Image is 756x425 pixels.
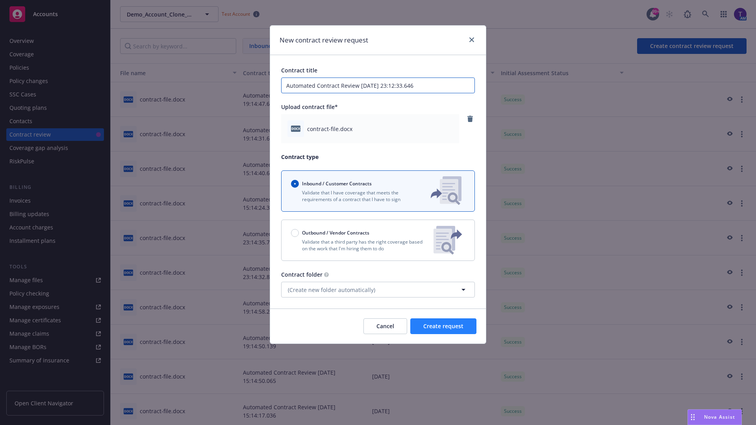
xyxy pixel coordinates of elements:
[281,78,475,93] input: Enter a title for this contract
[288,286,375,294] span: (Create new folder automatically)
[376,322,394,330] span: Cancel
[307,125,352,133] span: contract-file.docx
[281,153,475,161] p: Contract type
[281,103,338,111] span: Upload contract file*
[281,220,475,261] button: Outbound / Vendor ContractsValidate that a third party has the right coverage based on the work t...
[467,35,476,44] a: close
[687,409,742,425] button: Nova Assist
[281,67,317,74] span: Contract title
[302,229,369,236] span: Outbound / Vendor Contracts
[465,114,475,124] a: remove
[291,189,418,203] p: Validate that I have coverage that meets the requirements of a contract that I have to sign
[281,282,475,297] button: (Create new folder automatically)
[688,410,698,425] div: Drag to move
[291,180,299,188] input: Inbound / Customer Contracts
[363,318,407,334] button: Cancel
[302,180,372,187] span: Inbound / Customer Contracts
[280,35,368,45] h1: New contract review request
[281,271,322,278] span: Contract folder
[281,170,475,212] button: Inbound / Customer ContractsValidate that I have coverage that meets the requirements of a contra...
[704,414,735,420] span: Nova Assist
[291,126,300,131] span: docx
[291,229,299,237] input: Outbound / Vendor Contracts
[291,238,427,252] p: Validate that a third party has the right coverage based on the work that I'm hiring them to do
[423,322,463,330] span: Create request
[410,318,476,334] button: Create request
